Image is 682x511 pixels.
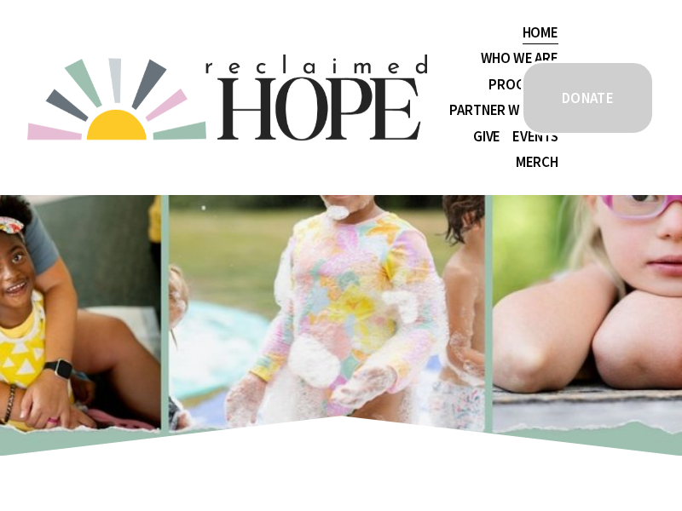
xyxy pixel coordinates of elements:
a: Home [523,20,558,45]
a: Give [473,123,500,149]
a: folder dropdown [488,72,558,97]
span: Programs [488,73,558,96]
span: Who We Are [481,47,558,70]
a: DONATE [521,60,655,135]
img: Reclaimed Hope Initiative [27,55,427,141]
a: folder dropdown [449,98,558,123]
a: folder dropdown [481,46,558,72]
a: Merch [516,149,558,175]
span: Partner With Us [449,99,558,122]
a: Events [512,123,558,149]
